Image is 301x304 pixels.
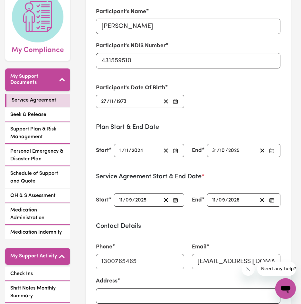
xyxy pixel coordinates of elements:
span: Medication Administration [10,206,65,222]
label: Start [96,147,109,155]
a: Check Ins [5,267,70,281]
input: ---- [228,146,240,155]
input: -- [126,196,132,204]
h5: My Support Activity [10,253,57,259]
label: Phone [96,243,112,251]
a: Medication Administration [5,204,70,225]
input: -- [119,196,123,204]
h3: Plan Start & End Date [96,123,280,131]
h3: Service Agreement Start & End Date [96,173,280,181]
span: Shift Notes Monthly Summary [10,284,65,300]
span: / [114,99,116,104]
span: OH & S Assessment [10,192,55,200]
span: 0 [219,198,222,203]
input: -- [109,97,114,106]
input: -- [219,196,226,204]
input: ---- [131,146,144,155]
span: / [122,148,125,154]
span: / [225,148,228,154]
span: Schedule of Support and Quote [10,170,65,185]
input: ---- [228,196,240,204]
a: OH & S Assessment [5,189,70,202]
span: / [225,197,228,203]
input: -- [212,146,217,155]
iframe: Message from company [257,262,296,276]
span: / [217,148,220,154]
a: Seek & Release [5,108,70,121]
span: Check Ins [10,270,33,278]
span: / [123,197,126,203]
label: End [192,196,202,204]
iframe: Close message [242,263,255,276]
span: / [216,197,219,203]
label: Start [96,196,109,204]
h5: My Support Documents [10,74,59,86]
span: My Compliance [12,42,64,56]
input: ---- [135,196,147,204]
span: Personal Emergency & Disaster Plan [10,148,65,163]
a: Service Agreement [5,94,70,107]
label: Email [192,243,207,251]
a: Medication Indemnity [5,226,70,239]
label: End [192,147,202,155]
span: Support Plan & Risk Management [10,125,65,141]
span: 0 [126,198,129,203]
input: ---- [116,97,127,106]
span: / [107,99,109,104]
input: -- [101,97,107,106]
input: -- [212,196,216,204]
label: Participant's NDIS Number [96,42,166,50]
input: -- [119,146,122,155]
h3: Contact Details [96,222,280,230]
label: Participant's Date Of Birth [96,84,165,92]
label: Participant's Name [96,8,146,16]
span: Medication Indemnity [10,228,62,236]
iframe: Button to launch messaging window [275,278,296,299]
a: Support Plan & Risk Management [5,123,70,144]
span: / [132,197,135,203]
input: -- [125,146,129,155]
button: My Support Documents [5,68,70,91]
span: / [129,148,131,154]
span: Need any help? [4,4,39,10]
button: My Support Activity [5,248,70,265]
a: Personal Emergency & Disaster Plan [5,145,70,166]
label: Address [96,277,118,285]
a: Schedule of Support and Quote [5,167,70,188]
a: Shift Notes Monthly Summary [5,282,70,303]
span: Seek & Release [10,111,46,119]
span: Service Agreement [12,96,56,104]
input: -- [220,146,225,155]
